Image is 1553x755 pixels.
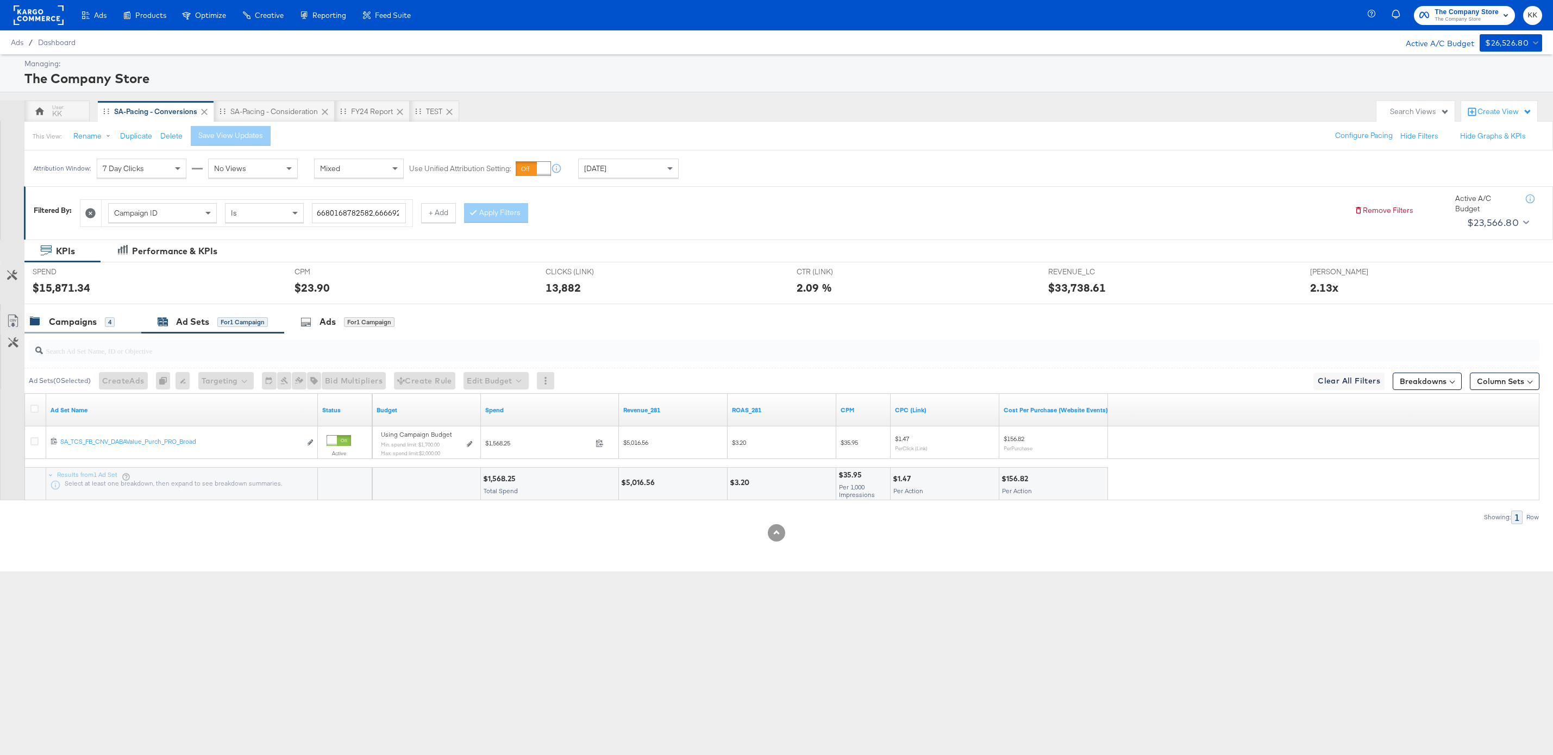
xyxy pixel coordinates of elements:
[132,245,217,257] div: Performance & KPIs
[1483,513,1511,521] div: Showing:
[23,38,38,47] span: /
[11,38,23,47] span: Ads
[103,163,144,173] span: 7 Day Clicks
[94,11,107,20] span: Ads
[841,406,886,414] a: The average cost you've paid to have 1,000 impressions of your ad.
[1460,131,1526,141] button: Hide Graphs & KPIs
[295,267,376,277] span: CPM
[230,106,318,117] div: SA-Pacing - Consideration
[156,372,176,389] div: 0
[1327,126,1400,146] button: Configure Pacing
[421,203,456,223] button: + Add
[24,69,1539,87] div: The Company Store
[105,317,115,327] div: 4
[66,127,122,146] button: Rename
[381,450,440,456] sub: Max. spend limit : $2,000.00
[732,406,832,414] a: ROAS_281
[1470,373,1539,390] button: Column Sets
[214,163,246,173] span: No Views
[730,477,753,488] div: $3.20
[484,487,518,495] span: Total Spend
[33,165,91,172] div: Attribution Window:
[1318,374,1380,388] span: Clear All Filters
[797,267,878,277] span: CTR (LINK)
[1313,373,1385,390] button: Clear All Filters
[546,267,627,277] span: CLICKS (LINK)
[1004,445,1032,451] sub: Per Purchase
[1390,106,1449,117] div: Search Views
[103,108,109,114] div: Drag to reorder tab
[381,430,452,439] span: Using Campaign Budget
[312,203,406,223] input: Enter a search term
[838,470,865,480] div: $35.95
[344,317,394,327] div: for 1 Campaign
[176,316,209,328] div: Ad Sets
[409,163,511,174] label: Use Unified Attribution Setting:
[52,109,62,119] div: KK
[893,487,923,495] span: Per Action
[320,163,340,173] span: Mixed
[340,108,346,114] div: Drag to reorder tab
[1480,34,1542,52] button: $26,526.80
[24,59,1539,69] div: Managing:
[1354,205,1413,216] button: Remove Filters
[375,11,411,20] span: Feed Suite
[895,445,928,451] sub: Per Click (Link)
[623,406,723,414] a: Revenue_281
[322,406,368,414] a: Shows the current state of your Ad Set.
[621,477,658,488] div: $5,016.56
[33,267,114,277] span: SPEND
[1463,214,1531,231] button: $23,566.80
[732,438,746,446] span: $3.20
[1400,131,1438,141] button: Hide Filters
[327,450,351,457] label: Active
[29,376,91,386] div: Ad Sets ( 0 Selected)
[220,108,226,114] div: Drag to reorder tab
[1414,6,1515,25] button: The Company StoreThe Company Store
[217,317,268,327] div: for 1 Campaign
[38,38,76,47] a: Dashboard
[1048,280,1106,295] div: $33,738.61
[231,208,237,218] span: Is
[195,11,226,20] span: Optimize
[895,435,909,443] span: $1.47
[312,11,346,20] span: Reporting
[320,316,336,328] div: Ads
[114,106,197,117] div: SA-Pacing - Conversions
[377,406,477,414] a: Shows the current budget of Ad Set.
[114,208,158,218] span: Campaign ID
[1393,373,1462,390] button: Breakdowns
[1435,7,1499,18] span: The Company Store
[351,106,393,117] div: FY24 Report
[295,280,330,295] div: $23.90
[483,474,519,484] div: $1,568.25
[1455,193,1515,213] div: Active A/C Budget
[51,406,314,414] a: Your Ad Set name.
[1527,9,1538,22] span: KK
[1394,34,1474,51] div: Active A/C Budget
[255,11,284,20] span: Creative
[56,245,75,257] div: KPIs
[381,441,440,448] sub: Min. spend limit: $1,700.00
[1485,36,1529,50] div: $26,526.80
[895,406,995,414] a: The average cost for each link click you've received from your ad.
[839,483,875,499] span: Per 1,000 Impressions
[1004,406,1108,414] a: The average cost for each purchase tracked by your Custom Audience pixel on your website after pe...
[1048,267,1130,277] span: REVENUE_LC
[485,406,615,414] a: The total amount spent to date.
[120,131,152,141] button: Duplicate
[1467,215,1519,231] div: $23,566.80
[426,106,442,117] div: TEST
[33,280,90,295] div: $15,871.34
[584,163,606,173] span: [DATE]
[1004,435,1024,443] span: $156.82
[415,108,421,114] div: Drag to reorder tab
[485,439,591,447] span: $1,568.25
[893,474,914,484] div: $1.47
[60,437,301,446] div: SA_TCS_FB_CNV_DABAValue_Purch_PRO_Broad
[43,336,1397,357] input: Search Ad Set Name, ID or Objective
[34,205,72,216] div: Filtered By:
[546,280,581,295] div: 13,882
[1310,280,1338,295] div: 2.13x
[160,131,183,141] button: Delete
